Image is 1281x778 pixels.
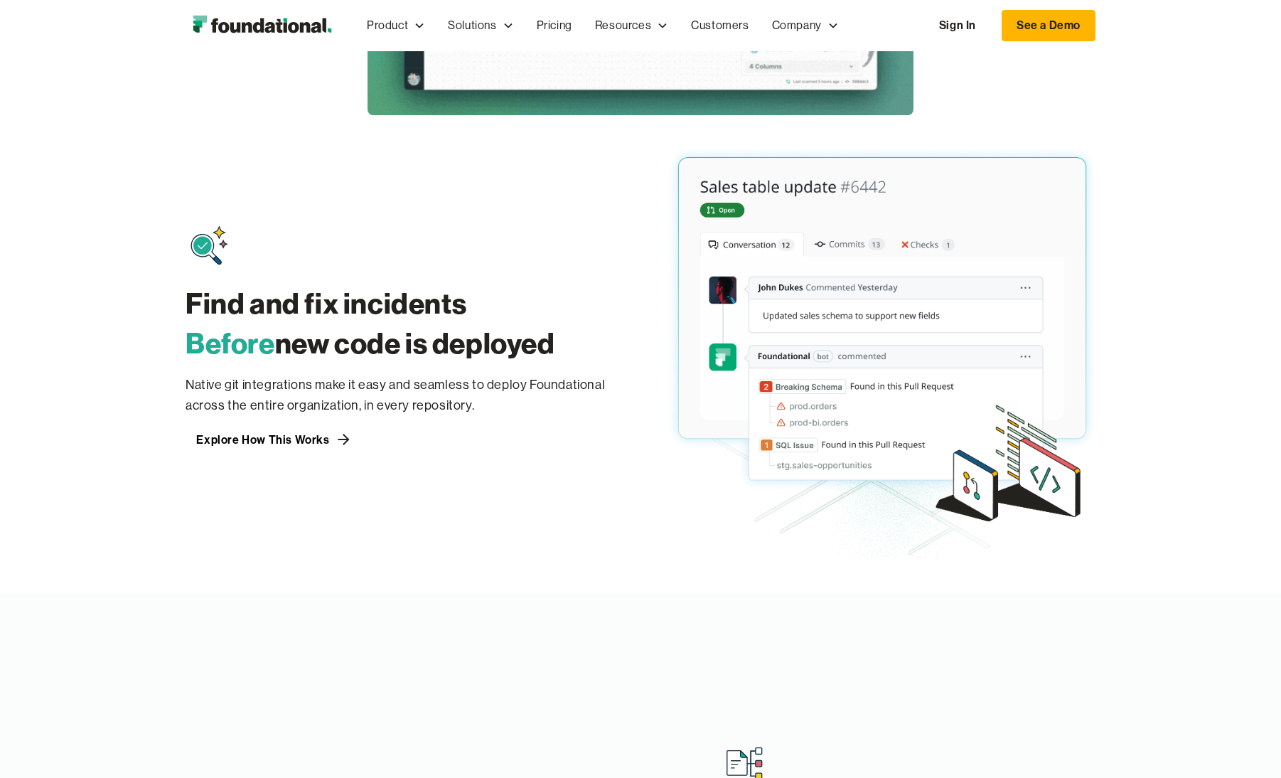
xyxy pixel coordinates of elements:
[186,325,275,361] span: Before
[772,16,822,35] div: Company
[680,2,760,49] a: Customers
[1025,613,1281,778] iframe: Chat Widget
[186,375,612,417] p: Native git integrations make it easy and seamless to deploy Foundational across the entire organi...
[525,2,584,49] a: Pricing
[186,284,612,363] h3: Find and fix incidents new code is deployed
[436,2,525,49] div: Solutions
[367,16,408,35] div: Product
[925,11,990,41] a: Sign In
[355,2,436,49] div: Product
[448,16,496,35] div: Solutions
[187,224,232,270] img: Find and Fix Icon
[196,434,329,445] div: Explore How This Works
[595,16,651,35] div: Resources
[186,11,338,40] img: Foundational Logo
[186,428,363,451] a: Explore How This Works
[1002,10,1095,41] a: See a Demo
[761,2,850,49] div: Company
[584,2,680,49] div: Resources
[186,11,338,40] a: home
